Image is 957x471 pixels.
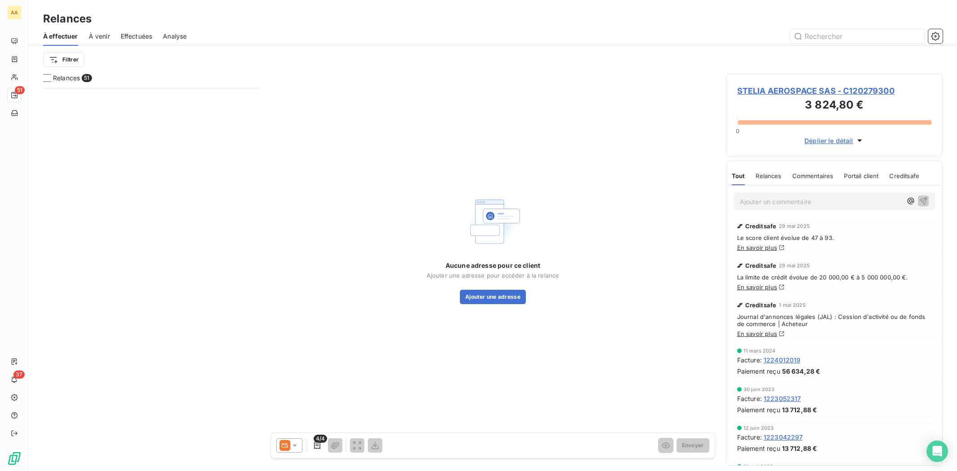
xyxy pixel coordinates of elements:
[53,74,80,83] span: Relances
[745,222,777,230] span: Creditsafe
[43,88,260,471] div: grid
[121,32,153,41] span: Effectuées
[736,127,739,135] span: 0
[737,330,777,337] a: En savoir plus
[460,290,526,304] button: Ajouter une adresse
[43,11,92,27] h3: Relances
[737,394,762,403] span: Facture :
[737,366,780,376] span: Paiement reçu
[446,261,540,270] span: Aucune adresse pour ce client
[844,172,878,179] span: Portail client
[427,272,559,279] span: Ajouter une adresse pour accéder à la relance
[782,366,821,376] span: 56 634,28 €
[743,348,776,353] span: 11 mars 2024
[790,29,925,44] input: Rechercher
[89,32,110,41] span: À venir
[779,223,810,229] span: 29 mai 2025
[745,301,777,309] span: Creditsafe
[743,387,775,392] span: 30 juin 2023
[743,425,774,431] span: 12 juin 2023
[732,172,745,179] span: Tout
[464,193,522,250] img: Empty state
[737,444,780,453] span: Paiement reçu
[737,405,780,414] span: Paiement reçu
[737,432,762,442] span: Facture :
[743,464,773,469] span: 10 mai 2023
[779,263,810,268] span: 29 mai 2025
[737,355,762,365] span: Facture :
[163,32,187,41] span: Analyse
[737,97,931,115] h3: 3 824,80 €
[764,394,801,403] span: 1223052317
[13,371,25,379] span: 37
[737,283,777,291] a: En savoir plus
[764,355,801,365] span: 1224012019
[15,86,25,94] span: 51
[804,136,853,145] span: Déplier le détail
[756,172,781,179] span: Relances
[737,244,777,251] a: En savoir plus
[782,444,817,453] span: 13 712,88 €
[43,32,78,41] span: À effectuer
[7,451,22,466] img: Logo LeanPay
[737,234,931,241] span: Le score client évolue de 47 à 93.
[737,313,931,327] span: Journal d'annonces légales (JAL) : Cession d'activité ou de fonds de commerce | Acheteur
[7,5,22,20] div: AA
[82,74,92,82] span: 51
[43,52,84,67] button: Filtrer
[792,172,834,179] span: Commentaires
[677,438,709,453] button: Envoyer
[764,432,803,442] span: 1223042297
[314,435,327,443] span: 4/4
[782,405,817,414] span: 13 712,88 €
[779,302,806,308] span: 1 mai 2025
[745,262,777,269] span: Creditsafe
[889,172,919,179] span: Creditsafe
[926,440,948,462] div: Open Intercom Messenger
[737,85,931,97] span: STELIA AEROSPACE SAS - C120279300
[737,274,931,281] span: La limite de crédit évolue de 20 000,00 € à 5 000 000,00 €.
[802,135,867,146] button: Déplier le détail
